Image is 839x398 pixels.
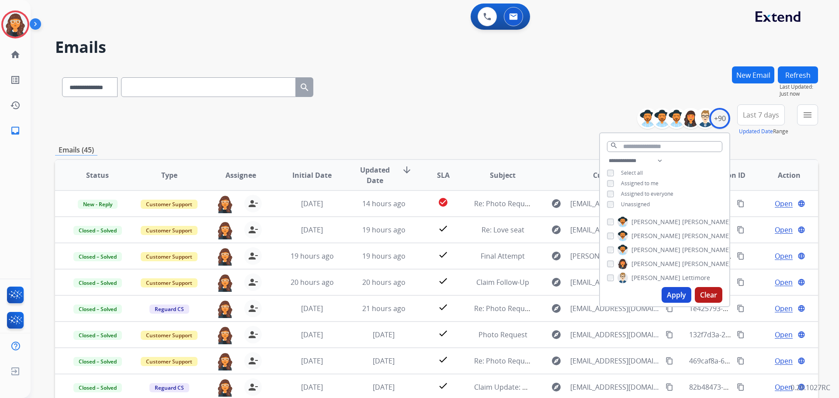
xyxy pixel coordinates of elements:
[570,303,660,314] span: [EMAIL_ADDRESS][DOMAIN_NAME]
[775,356,793,366] span: Open
[438,328,448,339] mat-icon: check
[149,383,189,392] span: Reguard CS
[593,170,627,180] span: Customer
[732,66,774,83] button: New Email
[797,226,805,234] mat-icon: language
[55,38,818,56] h2: Emails
[474,304,535,313] span: Re: Photo Request
[666,331,673,339] mat-icon: content_copy
[621,180,659,187] span: Assigned to me
[610,142,618,149] mat-icon: search
[551,329,562,340] mat-icon: explore
[481,251,525,261] span: Final Attempt
[666,357,673,365] mat-icon: content_copy
[775,198,793,209] span: Open
[301,356,323,366] span: [DATE]
[570,329,660,340] span: [EMAIL_ADDRESS][DOMAIN_NAME]
[737,226,745,234] mat-icon: content_copy
[73,357,122,366] span: Closed – Solved
[355,165,395,186] span: Updated Date
[225,170,256,180] span: Assignee
[775,251,793,261] span: Open
[373,356,395,366] span: [DATE]
[737,357,745,365] mat-icon: content_copy
[797,278,805,286] mat-icon: language
[216,300,234,318] img: agent-avatar
[216,195,234,213] img: agent-avatar
[551,198,562,209] mat-icon: explore
[141,357,198,366] span: Customer Support
[551,277,562,287] mat-icon: explore
[746,160,818,190] th: Action
[373,382,395,392] span: [DATE]
[689,356,822,366] span: 469caf8a-6e80-4261-b2ea-d2bb7154f654
[149,305,189,314] span: Reguard CS
[775,225,793,235] span: Open
[248,382,258,392] mat-icon: person_remove
[778,66,818,83] button: Refresh
[666,305,673,312] mat-icon: content_copy
[737,331,745,339] mat-icon: content_copy
[797,252,805,260] mat-icon: language
[478,330,527,339] span: Photo Request
[73,331,122,340] span: Closed – Solved
[3,12,28,37] img: avatar
[73,226,122,235] span: Closed – Solved
[737,383,745,391] mat-icon: content_copy
[216,326,234,344] img: agent-avatar
[248,277,258,287] mat-icon: person_remove
[248,251,258,261] mat-icon: person_remove
[709,108,730,129] div: +90
[474,356,535,366] span: Re: Photo Request
[437,170,450,180] span: SLA
[474,199,535,208] span: Re: Photo Request
[682,218,731,226] span: [PERSON_NAME]
[482,225,524,235] span: Re: Love seat
[216,247,234,266] img: agent-avatar
[10,125,21,136] mat-icon: inbox
[73,252,122,261] span: Closed – Solved
[362,277,406,287] span: 20 hours ago
[739,128,788,135] span: Range
[141,252,198,261] span: Customer Support
[689,330,824,339] span: 132f7d3a-21b2-474d-8761-e0470bac0b0d
[362,304,406,313] span: 21 hours ago
[551,225,562,235] mat-icon: explore
[438,223,448,234] mat-icon: check
[301,304,323,313] span: [DATE]
[682,232,731,240] span: [PERSON_NAME]
[570,382,660,392] span: [EMAIL_ADDRESS][DOMAIN_NAME]
[78,200,118,209] span: New - Reply
[780,90,818,97] span: Just now
[570,198,660,209] span: [EMAIL_ADDRESS][DOMAIN_NAME]
[301,199,323,208] span: [DATE]
[682,260,731,268] span: [PERSON_NAME]
[551,303,562,314] mat-icon: explore
[141,226,198,235] span: Customer Support
[631,246,680,254] span: [PERSON_NAME]
[438,249,448,260] mat-icon: check
[682,273,710,282] span: Lettimore
[737,278,745,286] mat-icon: content_copy
[86,170,109,180] span: Status
[737,252,745,260] mat-icon: content_copy
[737,104,785,125] button: Last 7 days
[689,304,823,313] span: 1e425793-18c9-41b9-b255-7ab4309f46d6
[662,287,691,303] button: Apply
[631,218,680,226] span: [PERSON_NAME]
[438,381,448,391] mat-icon: check
[248,356,258,366] mat-icon: person_remove
[10,75,21,85] mat-icon: list_alt
[141,278,198,287] span: Customer Support
[216,378,234,397] img: agent-avatar
[621,190,673,197] span: Assigned to everyone
[10,49,21,60] mat-icon: home
[248,198,258,209] mat-icon: person_remove
[438,276,448,286] mat-icon: check
[689,382,824,392] span: 82b48473-d6ac-4e3e-8978-39e3b7a213c2
[438,354,448,365] mat-icon: check
[780,83,818,90] span: Last Updated:
[775,277,793,287] span: Open
[490,170,516,180] span: Subject
[775,303,793,314] span: Open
